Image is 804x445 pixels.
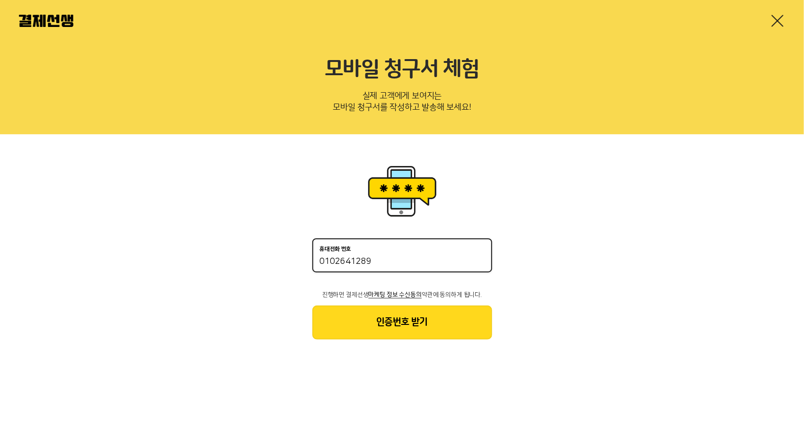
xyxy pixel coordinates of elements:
h2: 모바일 청구서 체험 [19,57,785,82]
p: 실제 고객에게 보여지는 모바일 청구서를 작성하고 발송해 보세요! [19,88,785,119]
p: 진행하면 결제선생 약관에 동의하게 됩니다. [312,291,492,298]
input: 휴대전화 번호 [320,256,485,268]
p: 휴대전화 번호 [320,246,352,253]
img: 결제선생 [19,15,73,27]
span: 마케팅 정보 수신동의 [369,291,422,298]
button: 인증번호 받기 [312,305,492,340]
img: 휴대폰인증 이미지 [364,163,440,219]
